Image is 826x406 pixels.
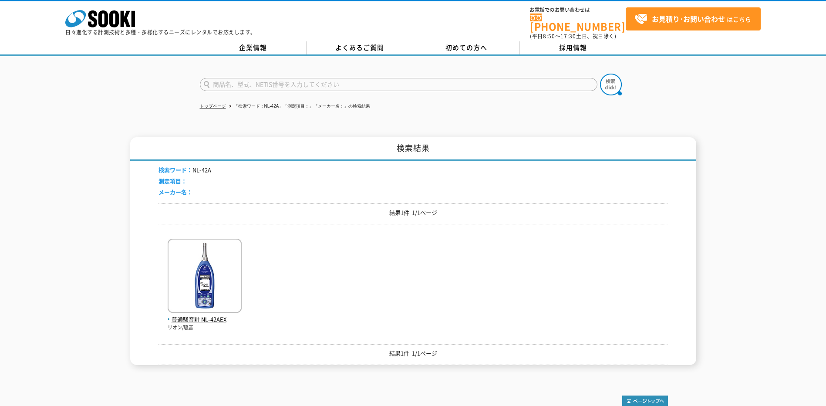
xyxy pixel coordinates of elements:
a: [PHONE_NUMBER] [530,14,626,31]
span: はこちら [634,13,751,26]
span: 8:50 [543,32,555,40]
a: よくあるご質問 [307,41,413,54]
a: 普通騒音計 NL-42AEX [168,306,242,324]
img: btn_search.png [600,74,622,95]
a: 企業情報 [200,41,307,54]
p: 日々進化する計測技術と多種・多様化するニーズにレンタルでお応えします。 [65,30,256,35]
img: NL-42AEX [168,239,242,315]
span: 測定項目： [158,177,187,185]
span: お電話でのお問い合わせは [530,7,626,13]
strong: お見積り･お問い合わせ [652,14,725,24]
a: トップページ [200,104,226,108]
span: 17:30 [560,32,576,40]
span: 初めての方へ [445,43,487,52]
a: お見積り･お問い合わせはこちら [626,7,761,30]
span: メーカー名： [158,188,192,196]
span: 普通騒音計 NL-42AEX [168,315,242,324]
p: リオン/騒音 [168,324,242,332]
a: 採用情報 [520,41,627,54]
h1: 検索結果 [130,137,696,161]
span: (平日 ～ 土日、祝日除く) [530,32,616,40]
p: 結果1件 1/1ページ [158,349,668,358]
li: NL-42A [158,166,211,175]
span: 検索ワード： [158,166,192,174]
input: 商品名、型式、NETIS番号を入力してください [200,78,597,91]
li: 「検索ワード：NL-42A」「測定項目：」「メーカー名：」の検索結果 [227,102,371,111]
a: 初めての方へ [413,41,520,54]
p: 結果1件 1/1ページ [158,208,668,217]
